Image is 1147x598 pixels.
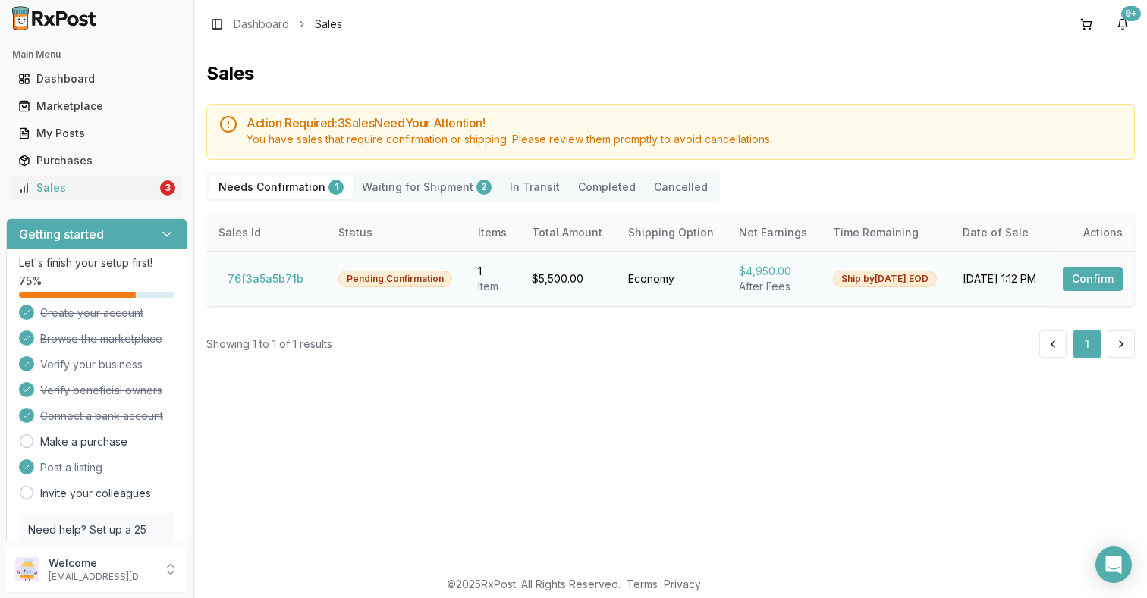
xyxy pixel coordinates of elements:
p: Need help? Set up a 25 minute call with our team to set up. [28,522,165,568]
h5: Action Required: 3 Sale s Need Your Attention! [247,117,1122,129]
th: Shipping Option [616,214,727,251]
th: Actions [1050,214,1135,251]
button: 9+ [1111,12,1135,36]
div: 2 [476,180,492,195]
button: Needs Confirmation [209,175,353,199]
th: Status [326,214,466,251]
div: Open Intercom Messenger [1095,546,1132,583]
button: 1 [1073,330,1101,358]
th: Sales Id [206,214,326,251]
button: 76f3a5a5b71b [218,267,313,291]
a: Sales3 [12,174,181,202]
span: Connect a bank account [40,409,163,424]
button: Marketplace [6,94,187,118]
div: 3 [160,180,175,196]
h1: Sales [206,61,1135,86]
span: Create your account [40,305,143,321]
div: Pending Confirmation [338,271,452,287]
div: 1 [328,180,344,195]
button: Completed [569,175,645,199]
div: After Fees [739,279,809,294]
img: User avatar [15,557,39,581]
div: $4,950.00 [739,264,809,279]
a: Marketplace [12,92,181,120]
a: Dashboard [234,17,289,32]
p: Welcome [49,556,154,571]
th: Date of Sale [951,214,1050,251]
p: [EMAIL_ADDRESS][DOMAIN_NAME] [49,571,154,583]
button: My Posts [6,121,187,146]
a: Privacy [664,578,701,590]
button: Cancelled [645,175,717,199]
a: Terms [627,578,658,590]
a: Invite your colleagues [40,486,151,501]
div: Item [478,279,508,294]
div: [DATE] 1:12 PM [963,271,1038,286]
div: $5,500.00 [532,271,604,286]
span: Post a listing [40,460,102,475]
a: Make a purchase [40,434,127,449]
div: Showing 1 to 1 of 1 results [206,337,332,352]
button: Purchases [6,149,187,173]
div: 1 [478,264,508,279]
a: My Posts [12,120,181,147]
div: Sales [18,180,157,196]
div: Dashboard [18,71,175,86]
img: RxPost Logo [6,6,103,30]
div: Purchases [18,153,175,168]
div: 9+ [1121,6,1141,21]
th: Net Earnings [727,214,821,251]
span: Verify your business [40,357,143,372]
span: Verify beneficial owners [40,383,162,398]
button: Confirm [1063,267,1123,291]
span: Browse the marketplace [40,331,162,346]
div: You have sales that require confirmation or shipping. Please review them promptly to avoid cancel... [247,132,1122,147]
div: Ship by [DATE] EOD [833,271,937,287]
span: Sales [315,17,342,32]
h3: Getting started [19,225,104,243]
th: Total Amount [520,214,616,251]
a: Purchases [12,147,181,174]
th: Time Remaining [821,214,951,251]
span: 75 % [19,274,42,289]
nav: breadcrumb [234,17,342,32]
div: My Posts [18,126,175,141]
button: Sales3 [6,176,187,200]
th: Items [466,214,520,251]
a: Dashboard [12,65,181,92]
button: In Transit [501,175,569,199]
div: Economy [628,271,715,286]
div: Marketplace [18,99,175,114]
button: Dashboard [6,67,187,91]
h2: Main Menu [12,49,181,61]
p: Let's finish your setup first! [19,255,174,271]
button: Waiting for Shipment [353,175,501,199]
